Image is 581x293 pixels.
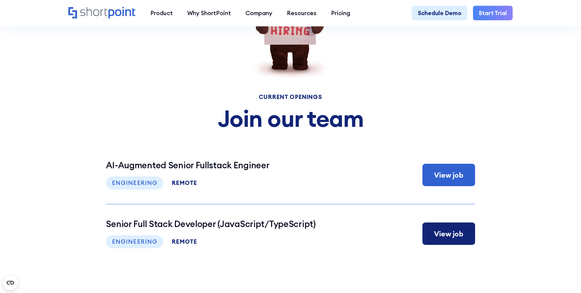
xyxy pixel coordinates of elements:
div: Why ShortPoint [187,9,231,18]
div: Product [150,9,173,18]
a: Resources [280,6,324,20]
div: Pricing [331,9,350,18]
div: View job [434,228,463,239]
a: Company [238,6,280,20]
a: AI-Augmented Senior Fullstack EngineerEngineeringremoteView job [106,146,475,204]
div: Widget de chat [551,264,581,293]
a: Pricing [324,6,357,20]
div: Engineering [106,176,163,189]
a: Schedule Demo [412,6,467,20]
a: Product [143,6,180,20]
div: Current Openings [106,94,475,100]
button: Open CMP widget [3,275,18,290]
a: Why ShortPoint [180,6,238,20]
div: remote [172,180,197,186]
h3: AI-Augmented Senior Fullstack Engineer [106,160,269,171]
a: Start Trial [473,6,513,20]
a: Senior Full Stack Developer (JavaScript/TypeScript)EngineeringremoteView job [106,204,475,263]
iframe: Chat Widget [551,264,581,293]
h3: Join our team [106,106,475,131]
div: Resources [287,9,317,18]
div: View job [434,170,463,180]
a: Home [68,7,136,20]
div: Engineering [106,235,163,248]
h3: Senior Full Stack Developer (JavaScript/TypeScript) [106,219,315,229]
div: remote [172,239,197,245]
div: Company [245,9,272,18]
